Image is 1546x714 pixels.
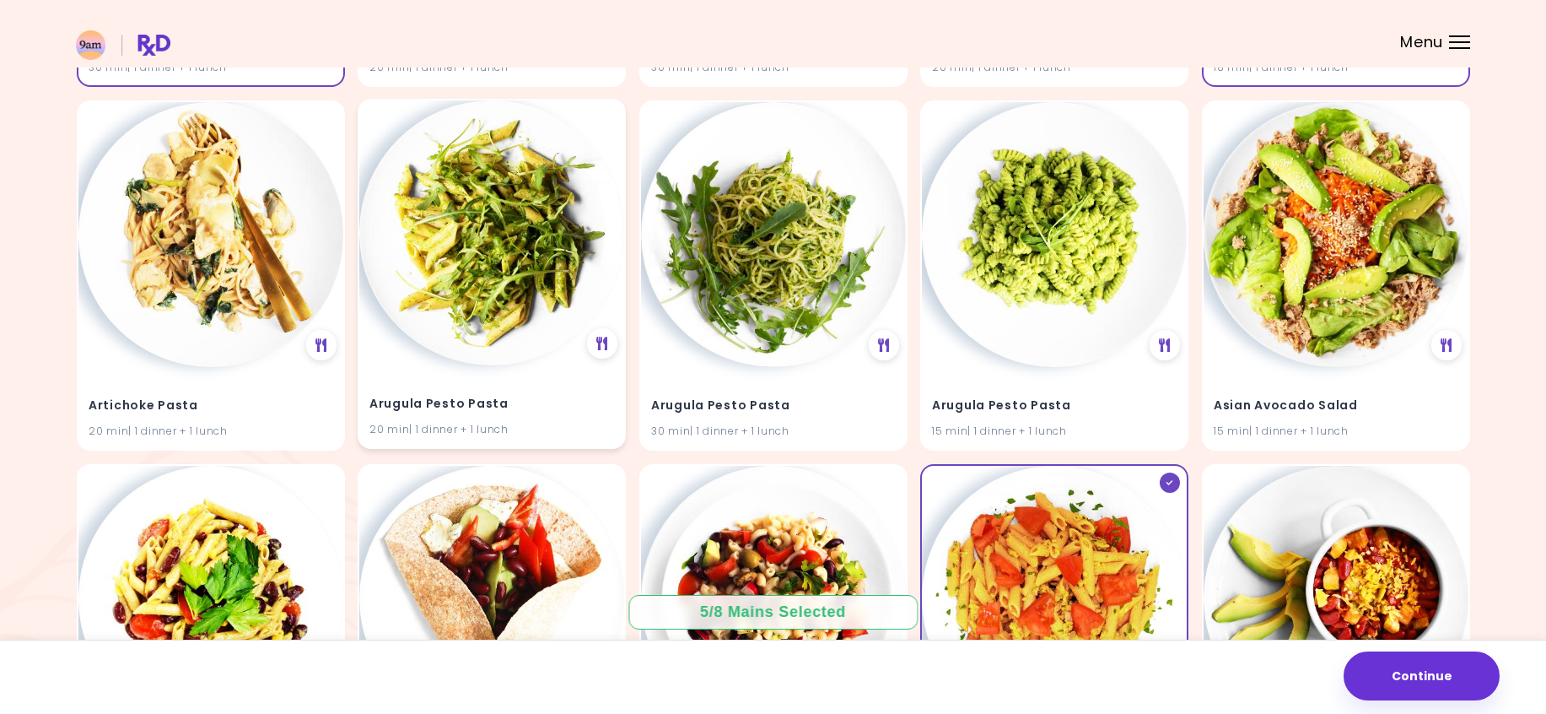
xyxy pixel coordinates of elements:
div: See Meal Plan [587,328,617,359]
div: 5 / 8 Mains Selected [688,602,859,623]
div: 15 min | 1 dinner + 1 lunch [1214,423,1458,439]
div: 20 min | 1 dinner + 1 lunch [89,423,333,439]
img: RxDiet [76,30,170,60]
div: 18 min | 1 dinner + 1 lunch [1214,59,1458,75]
div: See Meal Plan [1150,330,1180,360]
h4: Arugula Pesto Pasta [651,392,896,419]
span: Menu [1400,35,1443,50]
div: See Meal Plan [1430,330,1461,360]
div: 30 min | 1 dinner + 1 lunch [89,59,333,75]
div: See Meal Plan [305,330,336,360]
div: 30 min | 1 dinner + 1 lunch [651,59,896,75]
button: Continue [1344,652,1500,700]
h4: Arugula Pesto Pasta [369,391,614,418]
div: See Meal Plan [868,330,898,360]
div: 30 min | 1 dinner + 1 lunch [651,423,896,439]
h4: Asian Avocado Salad [1214,392,1458,419]
h4: Artichoke Pasta [89,392,333,419]
div: 20 min | 1 dinner + 1 lunch [369,421,614,437]
div: 20 min | 1 dinner + 1 lunch [932,59,1177,75]
div: 15 min | 1 dinner + 1 lunch [932,423,1177,439]
div: 20 min | 1 dinner + 1 lunch [369,59,614,75]
h4: Arugula Pesto Pasta [932,392,1177,419]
